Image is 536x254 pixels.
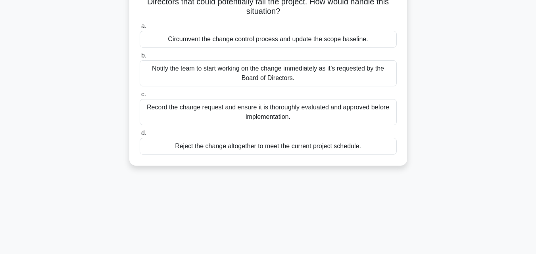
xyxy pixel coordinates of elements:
[140,138,397,155] div: Reject the change altogether to meet the current project schedule.
[141,52,146,59] span: b.
[140,31,397,48] div: Circumvent the change control process and update the scope baseline.
[141,130,146,136] span: d.
[141,23,146,29] span: a.
[140,99,397,125] div: Record the change request and ensure it is thoroughly evaluated and approved before implementation.
[140,60,397,86] div: Notify the team to start working on the change immediately as it’s requested by the Board of Dire...
[141,91,146,97] span: c.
